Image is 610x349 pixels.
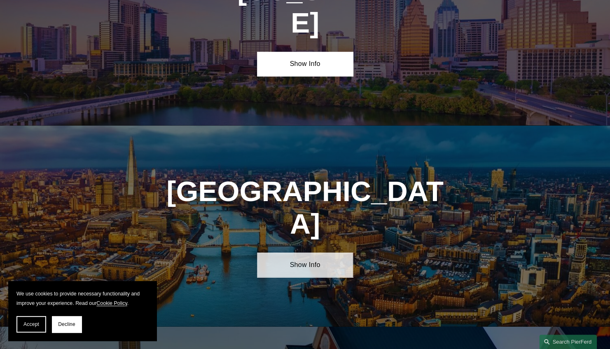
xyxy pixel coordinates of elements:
p: We use cookies to provide necessary functionality and improve your experience. Read our . [16,289,148,308]
button: Accept [16,316,46,333]
a: Search this site [539,335,597,349]
a: Show Info [257,52,353,77]
a: Show Info [257,253,353,277]
h1: [GEOGRAPHIC_DATA] [161,175,448,241]
span: Decline [58,321,75,327]
a: Cookie Policy [96,300,127,306]
span: Accept [23,321,39,327]
section: Cookie banner [8,281,157,341]
button: Decline [52,316,82,333]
